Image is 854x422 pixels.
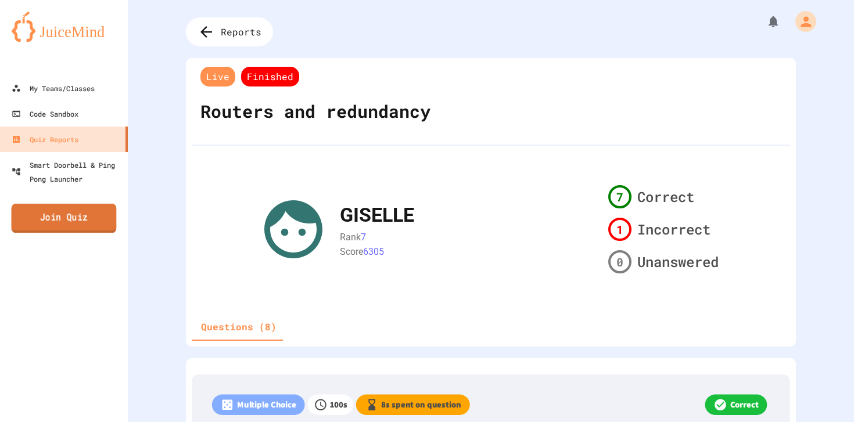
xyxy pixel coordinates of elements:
img: logo-orange.svg [12,12,116,42]
a: Join Quiz [12,204,117,233]
p: 100 s [330,398,347,411]
span: 6305 [363,246,384,257]
div: Quiz Reports [12,132,78,146]
span: Rank [340,232,361,243]
div: My Account [783,8,819,35]
div: 7 [608,185,631,208]
div: Smart Doorbell & Ping Pong Launcher [12,158,123,186]
span: Live [200,67,235,86]
div: basic tabs example [192,313,286,341]
div: GISELLE [340,200,414,230]
div: Routers and redundancy [198,89,433,133]
div: My Teams/Classes [12,81,95,95]
div: My Notifications [745,12,783,31]
button: Questions (8) [192,313,286,341]
div: 1 [608,218,631,241]
div: 0 [608,250,631,273]
span: Finished [241,67,299,86]
p: Multiple Choice [237,398,296,411]
p: 8 s spent on question [381,398,461,411]
span: Incorrect [637,219,711,240]
span: Reports [221,25,261,39]
p: Correct [730,398,759,411]
span: Correct [637,186,694,207]
span: Unanswered [637,251,719,272]
span: 7 [361,232,366,243]
div: Code Sandbox [12,107,78,121]
span: Score [340,246,363,257]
